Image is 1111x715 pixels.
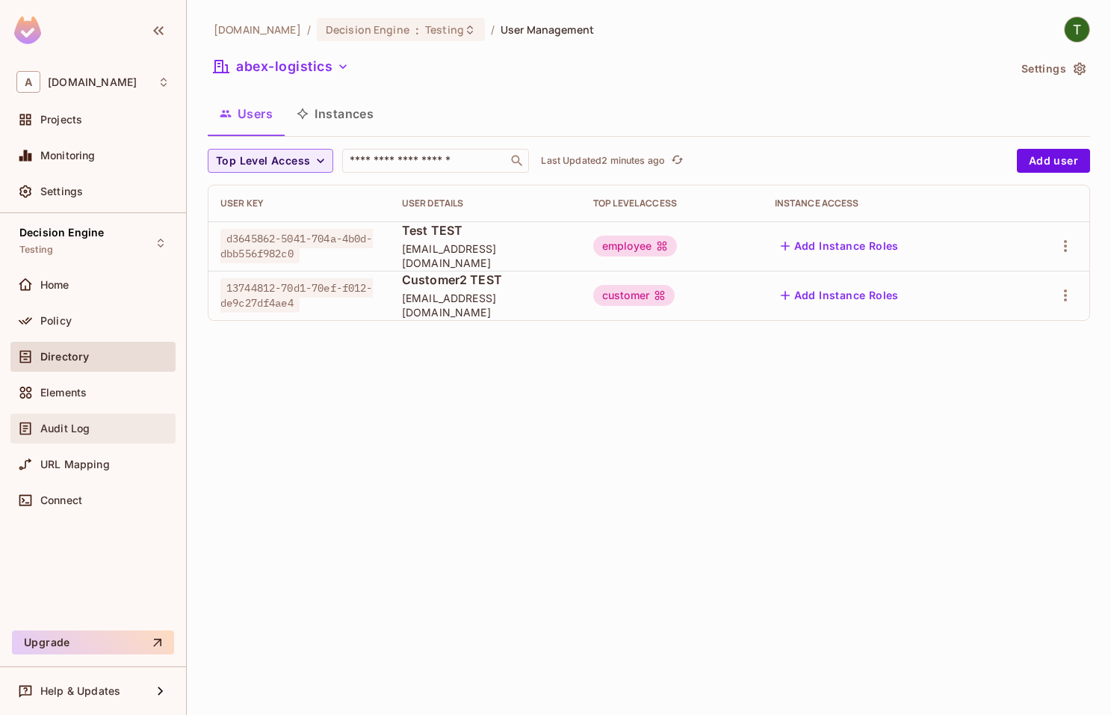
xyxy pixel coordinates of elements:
[14,16,41,44] img: SReyMgAAAABJRU5ErkJggg==
[216,152,310,171] span: Top Level Access
[220,197,378,209] div: User Key
[326,22,409,37] span: Decision Engine
[16,71,40,93] span: A
[1017,149,1090,173] button: Add user
[1065,17,1089,42] img: Taha ÇEKEN
[19,227,104,239] span: Decision Engine
[1015,57,1090,81] button: Settings
[40,114,82,126] span: Projects
[415,24,420,36] span: :
[40,387,87,399] span: Elements
[665,152,686,170] span: Click to refresh data
[214,22,301,37] span: the active workspace
[40,185,83,197] span: Settings
[775,283,905,307] button: Add Instance Roles
[593,285,675,306] div: customer
[208,95,285,132] button: Users
[668,152,686,170] button: refresh
[48,76,137,88] span: Workspace: abclojistik.com
[208,149,333,173] button: Top Level Access
[402,242,569,270] span: [EMAIL_ADDRESS][DOMAIN_NAME]
[40,458,110,470] span: URL Mapping
[425,22,464,37] span: Testing
[40,685,120,697] span: Help & Updates
[40,150,96,162] span: Monitoring
[40,315,72,327] span: Policy
[402,271,569,288] span: Customer2 TEST
[593,236,677,257] div: employee
[541,155,665,167] p: Last Updated 2 minutes ago
[402,197,569,209] div: User Details
[775,197,1000,209] div: Instance Access
[40,423,90,435] span: Audit Log
[307,22,311,37] li: /
[40,279,69,291] span: Home
[40,494,82,506] span: Connect
[19,244,53,256] span: Testing
[501,22,594,37] span: User Management
[402,291,569,319] span: [EMAIL_ADDRESS][DOMAIN_NAME]
[12,630,174,654] button: Upgrade
[285,95,386,132] button: Instances
[220,278,373,313] span: 13744812-70d1-70ef-f012-de9c27df4ae4
[491,22,495,37] li: /
[40,351,89,363] span: Directory
[220,229,373,263] span: d3645862-5041-704a-4b0d-dbb556f982c0
[402,222,569,239] span: Test TEST
[775,234,905,258] button: Add Instance Roles
[593,197,751,209] div: Top Level Access
[208,55,355,79] button: abex-logistics
[671,153,684,168] span: refresh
